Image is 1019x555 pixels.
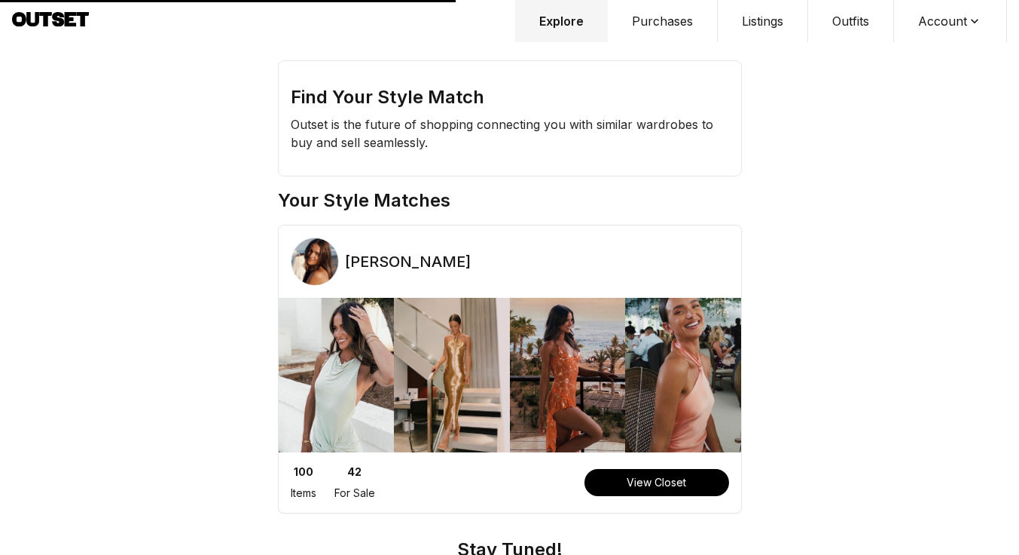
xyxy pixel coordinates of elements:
h3: [PERSON_NAME] [345,251,471,272]
div: Items [291,486,316,501]
div: 100 [294,465,313,480]
h2: Find Your Style Match [291,85,729,109]
img: Top Outfit [625,298,741,452]
div: For Sale [334,486,375,501]
img: Profile Picture [291,238,338,285]
button: View Closet [584,469,729,496]
img: Top Outfit [510,298,626,452]
div: 42 [347,465,362,480]
h2: Your Style Matches [278,189,742,213]
img: Top Outfit [279,298,395,452]
a: Profile Picture[PERSON_NAME]Top OutfitTop OutfitTop OutfitTop Outfit100Items42For SaleView Closet [278,225,742,514]
img: Top Outfit [394,298,510,452]
div: Outset is the future of shopping connecting you with similar wardrobes to buy and sell seamlessly. [291,109,729,152]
